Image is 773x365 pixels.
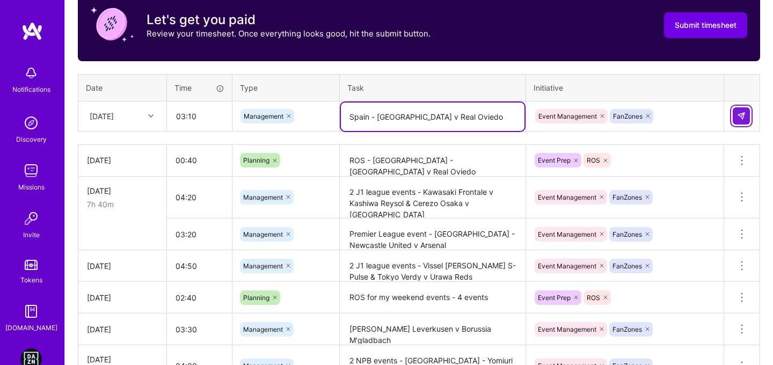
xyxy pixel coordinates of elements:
div: [DATE] [87,155,158,166]
span: Management [244,112,283,120]
th: Task [340,74,526,101]
textarea: 2 J1 league events - Vissel [PERSON_NAME] S-Pulse & Tokyo Verdy v Urawa Reds [341,251,524,281]
span: Management [243,193,283,201]
textarea: 2 J1 league events - Kawasaki Frontale v Kashiwa Reysol & Cerezo Osaka v [GEOGRAPHIC_DATA] [341,178,524,218]
input: HH:MM [167,283,232,312]
span: Event Management [538,112,597,120]
div: [DATE] [87,292,158,303]
div: [DOMAIN_NAME] [5,322,57,333]
span: Event Prep [538,156,571,164]
span: FanZones [612,230,642,238]
th: Type [232,74,340,101]
textarea: [PERSON_NAME] Leverkusen v Borussia M'gladbach [341,315,524,344]
img: guide book [20,301,42,322]
img: teamwork [20,160,42,181]
span: Event Management [538,325,596,333]
h3: Let's get you paid [147,12,431,28]
div: null [733,107,751,125]
img: discovery [20,112,42,134]
span: Event Prep [538,294,571,302]
th: Date [78,74,167,101]
span: ROS [587,294,600,302]
img: tokens [25,260,38,270]
img: logo [21,21,43,41]
textarea: Premier League event - [GEOGRAPHIC_DATA] - Newcastle United v Arsenal [341,220,524,249]
p: Review your timesheet. Once everything looks good, hit the submit button. [147,28,431,39]
span: FanZones [612,262,642,270]
textarea: Spain - [GEOGRAPHIC_DATA] v Real Oviedo [341,103,524,131]
span: FanZones [612,325,642,333]
div: Time [174,82,224,93]
textarea: ROS for my weekend events - 4 events [341,283,524,312]
div: [DATE] [90,111,114,122]
button: Submit timesheet [664,12,747,38]
input: HH:MM [167,252,232,280]
div: [DATE] [87,354,158,365]
span: Submit timesheet [675,20,736,31]
span: Management [243,325,283,333]
img: bell [20,62,42,84]
div: 7h 40m [87,199,158,210]
span: Event Management [538,193,596,201]
div: Missions [18,181,45,193]
span: Planning [243,294,269,302]
div: Notifications [12,84,50,95]
div: [DATE] [87,185,158,196]
span: Event Management [538,230,596,238]
i: icon Chevron [148,113,154,119]
div: [DATE] [87,260,158,272]
div: Invite [23,229,40,240]
input: HH:MM [167,102,231,130]
img: coin [91,3,134,46]
input: HH:MM [167,315,232,344]
div: [DATE] [87,324,158,335]
span: Management [243,230,283,238]
div: Tokens [20,274,42,286]
span: ROS [587,156,600,164]
span: FanZones [612,193,642,201]
input: HH:MM [167,146,232,174]
span: Planning [243,156,269,164]
img: Submit [737,112,746,120]
div: Discovery [16,134,47,145]
span: FanZones [613,112,643,120]
input: HH:MM [167,183,232,211]
span: Management [243,262,283,270]
span: Event Management [538,262,596,270]
textarea: ROS - [GEOGRAPHIC_DATA] - [GEOGRAPHIC_DATA] v Real Oviedo [341,146,524,176]
div: Initiative [534,82,716,93]
img: Invite [20,208,42,229]
input: HH:MM [167,220,232,249]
